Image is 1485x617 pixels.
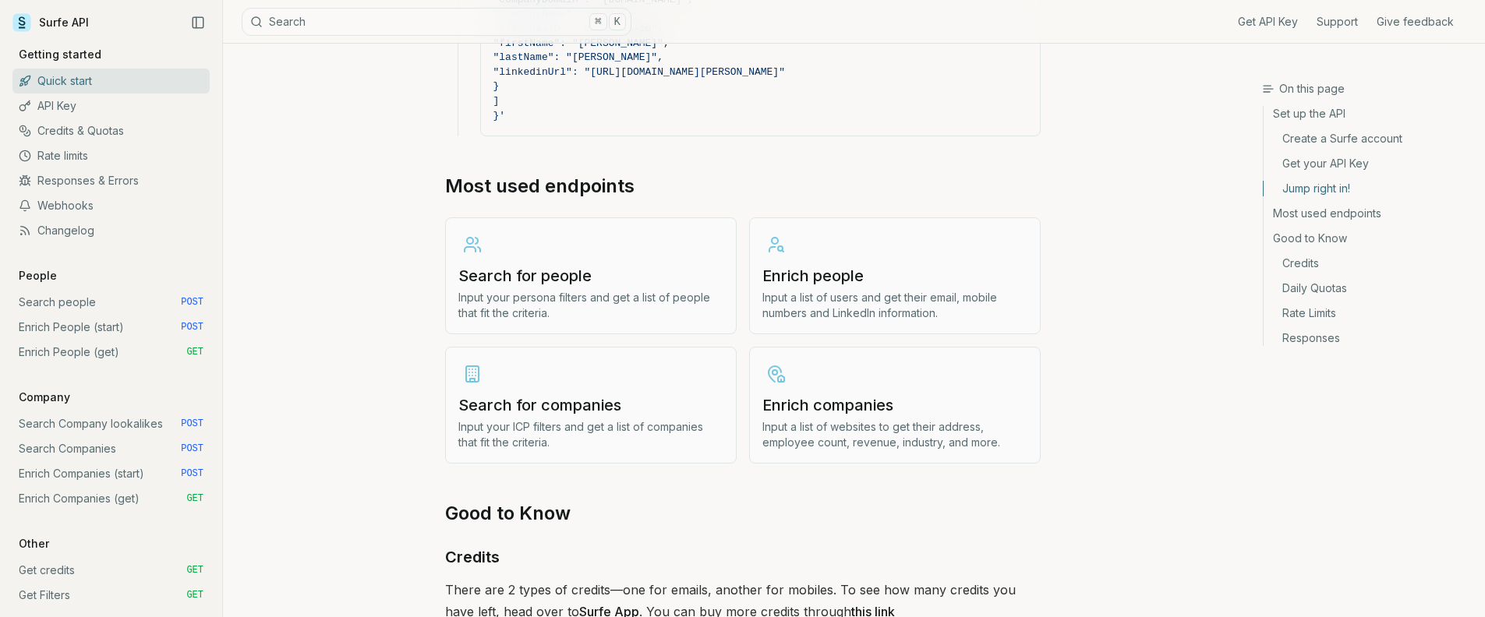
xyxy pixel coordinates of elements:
a: Enrich Companies (start) POST [12,461,210,486]
p: People [12,268,63,284]
a: Set up the API [1264,106,1473,126]
span: POST [181,442,203,455]
a: Most used endpoints [1264,201,1473,226]
a: Enrich Companies (get) GET [12,486,210,511]
a: Changelog [12,218,210,243]
span: POST [181,467,203,480]
a: Get your API Key [1264,151,1473,176]
span: POST [181,418,203,430]
a: Webhooks [12,193,210,218]
p: Input a list of websites to get their address, employee count, revenue, industry, and more. [762,419,1027,450]
span: ] [493,95,500,107]
h3: Enrich companies [762,394,1027,416]
a: Responses [1264,326,1473,346]
a: Quick start [12,69,210,93]
h3: Search for people [458,265,723,287]
span: }' [493,110,506,122]
p: Other [12,536,55,552]
a: Search people POST [12,290,210,315]
a: Enrich People (get) GET [12,340,210,365]
a: Rate limits [12,143,210,168]
a: Good to Know [1264,226,1473,251]
a: Give feedback [1377,14,1454,30]
a: Support [1317,14,1358,30]
p: Company [12,390,76,405]
a: Good to Know [445,501,571,526]
a: Enrich peopleInput a list of users and get their email, mobile numbers and LinkedIn information. [749,217,1041,334]
p: Getting started [12,47,108,62]
a: API Key [12,93,210,118]
button: Search⌘K [242,8,631,36]
a: Search Company lookalikes POST [12,411,210,436]
span: GET [186,346,203,358]
span: POST [181,321,203,333]
a: Get API Key [1238,14,1298,30]
span: GET [186,589,203,601]
span: GET [186,564,203,576]
a: Create a Surfe account [1264,126,1473,151]
a: Most used endpoints [445,174,635,199]
a: Rate Limits [1264,301,1473,326]
kbd: K [609,13,626,30]
span: "lastName": "[PERSON_NAME]", [493,51,663,63]
a: Jump right in! [1264,176,1473,201]
h3: On this page [1262,81,1473,97]
a: Get credits GET [12,558,210,583]
p: Input a list of users and get their email, mobile numbers and LinkedIn information. [762,290,1027,321]
span: "firstName": "[PERSON_NAME]", [493,37,670,49]
span: "linkedinUrl": "[URL][DOMAIN_NAME][PERSON_NAME]" [493,66,785,78]
p: Input your persona filters and get a list of people that fit the criteria. [458,290,723,321]
a: Search for peopleInput your persona filters and get a list of people that fit the criteria. [445,217,737,334]
a: Enrich companiesInput a list of websites to get their address, employee count, revenue, industry,... [749,347,1041,464]
a: Credits & Quotas [12,118,210,143]
a: Responses & Errors [12,168,210,193]
a: Enrich People (start) POST [12,315,210,340]
a: Credits [445,545,500,569]
span: POST [181,296,203,308]
a: Daily Quotas [1264,276,1473,301]
span: GET [186,492,203,505]
a: Surfe API [12,11,89,34]
h3: Search for companies [458,394,723,416]
a: Search for companiesInput your ICP filters and get a list of companies that fit the criteria. [445,347,737,464]
a: Search Companies POST [12,436,210,461]
kbd: ⌘ [589,13,606,30]
span: } [493,80,500,92]
a: Credits [1264,251,1473,276]
button: Collapse Sidebar [186,11,210,34]
p: Input your ICP filters and get a list of companies that fit the criteria. [458,419,723,450]
h3: Enrich people [762,265,1027,287]
a: Get Filters GET [12,583,210,608]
